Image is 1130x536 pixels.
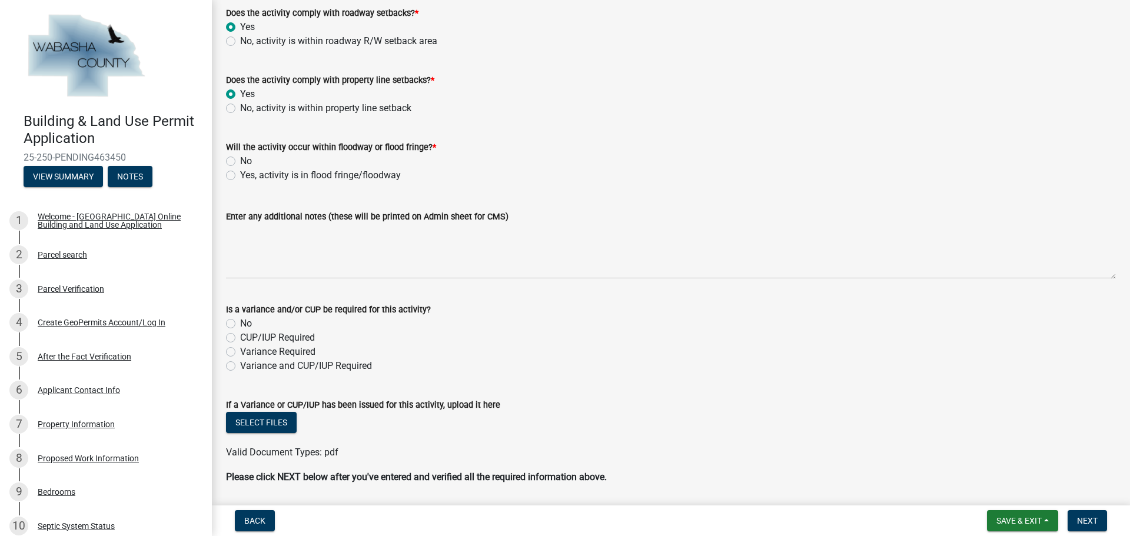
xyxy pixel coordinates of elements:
[240,87,255,101] label: Yes
[9,482,28,501] div: 9
[235,510,275,531] button: Back
[38,285,104,293] div: Parcel Verification
[240,359,372,373] label: Variance and CUP/IUP Required
[9,279,28,298] div: 3
[987,510,1058,531] button: Save & Exit
[240,34,437,48] label: No, activity is within roadway R/W setback area
[240,345,315,359] label: Variance Required
[9,211,28,230] div: 1
[38,454,139,462] div: Proposed Work Information
[9,245,28,264] div: 2
[9,449,28,468] div: 8
[38,488,75,496] div: Bedrooms
[996,516,1042,525] span: Save & Exit
[240,154,252,168] label: No
[38,352,131,361] div: After the Fact Verification
[38,420,115,428] div: Property Information
[226,144,436,152] label: Will the activity occur within floodway or flood fringe?
[24,152,188,163] span: 25-250-PENDING463450
[226,306,431,314] label: Is a variance and/or CUP be required for this activity?
[226,401,500,410] label: If a Variance or CUP/IUP has been issued for this activity, upload it here
[38,251,87,259] div: Parcel search
[108,166,152,187] button: Notes
[24,113,202,147] h4: Building & Land Use Permit Application
[9,313,28,332] div: 4
[24,172,103,182] wm-modal-confirm: Summary
[226,412,297,433] button: Select files
[9,415,28,434] div: 7
[38,386,120,394] div: Applicant Contact Info
[38,212,193,229] div: Welcome - [GEOGRAPHIC_DATA] Online Building and Land Use Application
[38,522,115,530] div: Septic System Status
[9,517,28,535] div: 10
[1068,510,1107,531] button: Next
[226,471,607,482] strong: Please click NEXT below after you've entered and verified all the required information above.
[24,12,148,101] img: Wabasha County, Minnesota
[9,347,28,366] div: 5
[108,172,152,182] wm-modal-confirm: Notes
[9,381,28,399] div: 6
[244,516,265,525] span: Back
[240,168,401,182] label: Yes, activity is in flood fringe/floodway
[38,318,165,327] div: Create GeoPermits Account/Log In
[240,20,255,34] label: Yes
[240,101,411,115] label: No, activity is within property line setback
[1077,516,1098,525] span: Next
[240,331,315,345] label: CUP/IUP Required
[24,166,103,187] button: View Summary
[226,76,434,85] label: Does the activity comply with property line setbacks?
[226,213,508,221] label: Enter any additional notes (these will be printed on Admin sheet for CMS)
[226,447,338,458] span: Valid Document Types: pdf
[226,9,418,18] label: Does the activity comply with roadway setbacks?
[240,317,252,331] label: No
